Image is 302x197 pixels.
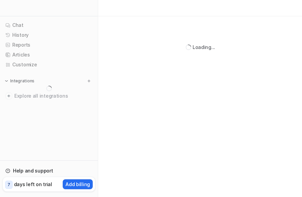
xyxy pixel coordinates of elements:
p: Integrations [10,78,34,84]
button: Integrations [3,78,36,84]
a: Articles [3,50,95,60]
img: expand menu [4,79,9,83]
a: Help and support [3,166,95,176]
p: days left on trial [14,181,52,188]
p: Add billing [65,181,90,188]
button: Add billing [63,179,93,189]
div: Loading... [193,44,215,51]
img: explore all integrations [5,93,12,99]
a: Explore all integrations [3,91,95,101]
a: History [3,30,95,40]
a: Customize [3,60,95,69]
img: menu_add.svg [87,79,91,83]
a: Reports [3,40,95,50]
p: 7 [7,182,10,188]
span: Explore all integrations [14,91,92,101]
a: Chat [3,20,95,30]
